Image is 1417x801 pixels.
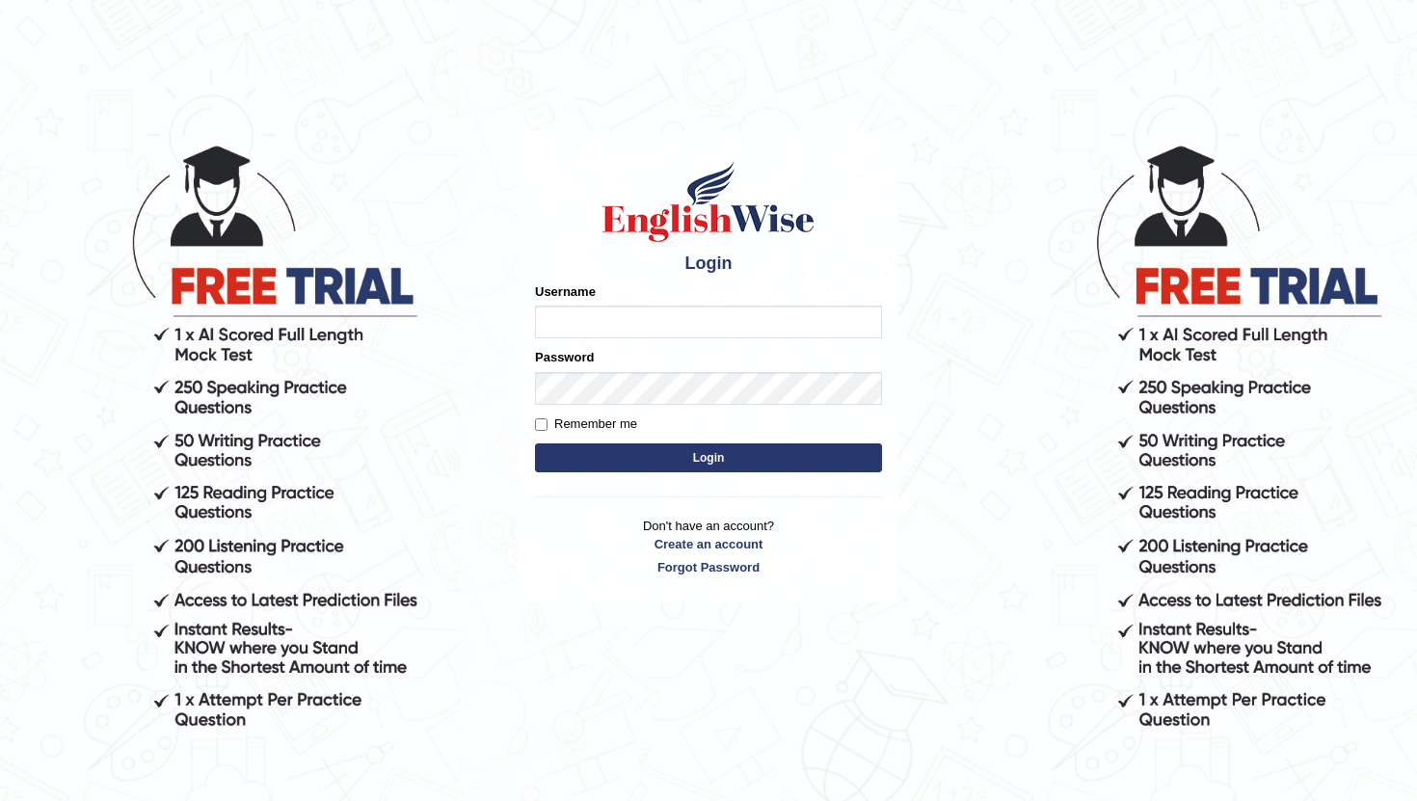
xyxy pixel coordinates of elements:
button: Login [535,443,882,472]
label: Username [535,282,596,301]
p: Don't have an account? [535,517,882,576]
img: Logo of English Wise sign in for intelligent practice with AI [599,158,818,245]
label: Remember me [535,414,637,434]
h4: Login [535,254,882,274]
a: Create an account [535,535,882,553]
input: Remember me [535,418,548,431]
label: Password [535,348,594,366]
a: Forgot Password [535,558,882,576]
